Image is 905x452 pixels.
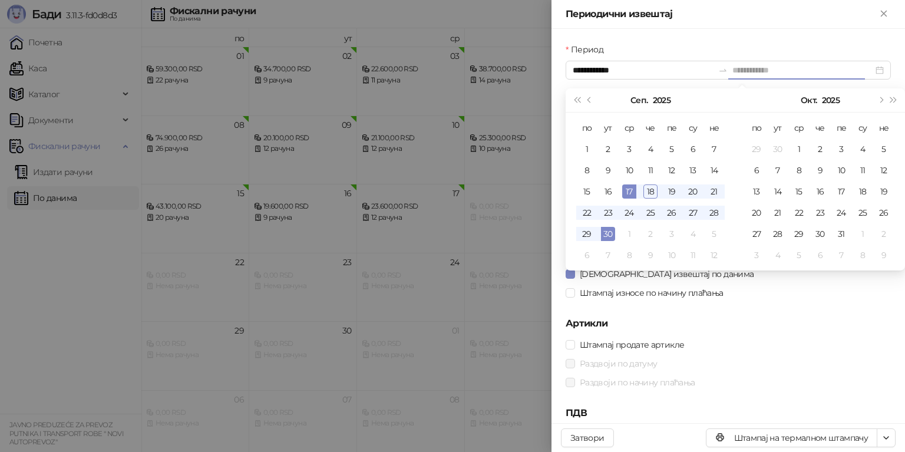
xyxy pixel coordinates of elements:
[877,227,891,241] div: 2
[834,206,848,220] div: 24
[661,245,682,266] td: 2025-10-10
[622,227,636,241] div: 1
[703,117,725,138] th: не
[771,248,785,262] div: 4
[643,248,658,262] div: 9
[767,202,788,223] td: 2025-10-21
[703,223,725,245] td: 2025-10-05
[767,223,788,245] td: 2025-10-28
[707,248,721,262] div: 12
[583,88,596,112] button: Претходни месец (PageUp)
[682,181,703,202] td: 2025-09-20
[831,138,852,160] td: 2025-10-03
[767,160,788,181] td: 2025-10-07
[682,160,703,181] td: 2025-09-13
[576,223,597,245] td: 2025-09-29
[703,181,725,202] td: 2025-09-21
[665,227,679,241] div: 3
[856,206,870,220] div: 25
[749,248,764,262] div: 3
[767,117,788,138] th: ут
[788,245,810,266] td: 2025-11-05
[575,376,699,389] span: Раздвоји по начину плаћања
[576,181,597,202] td: 2025-09-15
[643,142,658,156] div: 4
[834,142,848,156] div: 3
[566,406,891,420] h5: ПДВ
[813,227,827,241] div: 30
[877,184,891,199] div: 19
[566,43,610,56] label: Период
[771,206,785,220] div: 21
[718,65,728,75] span: swap-right
[661,223,682,245] td: 2025-10-03
[686,184,700,199] div: 20
[749,142,764,156] div: 29
[746,117,767,138] th: по
[640,181,661,202] td: 2025-09-18
[630,88,648,112] button: Изабери месец
[873,202,894,223] td: 2025-10-26
[566,316,891,331] h5: Артикли
[575,357,662,370] span: Раздвоји по датуму
[566,7,877,21] div: Периодични извештај
[852,160,873,181] td: 2025-10-11
[703,160,725,181] td: 2025-09-14
[682,138,703,160] td: 2025-09-06
[810,223,831,245] td: 2025-10-30
[877,142,891,156] div: 5
[703,245,725,266] td: 2025-10-12
[810,245,831,266] td: 2025-11-06
[877,7,891,21] button: Close
[665,142,679,156] div: 5
[661,202,682,223] td: 2025-09-26
[831,245,852,266] td: 2025-11-07
[813,163,827,177] div: 9
[640,160,661,181] td: 2025-09-11
[640,202,661,223] td: 2025-09-25
[834,184,848,199] div: 17
[597,181,619,202] td: 2025-09-16
[887,88,900,112] button: Следећа година (Control + right)
[771,163,785,177] div: 7
[852,202,873,223] td: 2025-10-25
[792,163,806,177] div: 8
[831,181,852,202] td: 2025-10-17
[749,227,764,241] div: 27
[718,65,728,75] span: to
[580,184,594,199] div: 15
[575,268,758,281] span: [DEMOGRAPHIC_DATA] извештај по данима
[576,138,597,160] td: 2025-09-01
[597,245,619,266] td: 2025-10-07
[852,117,873,138] th: су
[686,227,700,241] div: 4
[622,163,636,177] div: 10
[856,142,870,156] div: 4
[640,245,661,266] td: 2025-10-09
[831,223,852,245] td: 2025-10-31
[873,181,894,202] td: 2025-10-19
[856,163,870,177] div: 11
[856,184,870,199] div: 18
[703,138,725,160] td: 2025-09-07
[771,184,785,199] div: 14
[874,88,887,112] button: Следећи месец (PageDown)
[580,206,594,220] div: 22
[619,117,640,138] th: ср
[640,223,661,245] td: 2025-10-02
[852,181,873,202] td: 2025-10-18
[686,163,700,177] div: 13
[792,142,806,156] div: 1
[643,206,658,220] div: 25
[813,206,827,220] div: 23
[703,202,725,223] td: 2025-09-28
[661,160,682,181] td: 2025-09-12
[877,163,891,177] div: 12
[746,160,767,181] td: 2025-10-06
[788,138,810,160] td: 2025-10-01
[788,181,810,202] td: 2025-10-15
[580,142,594,156] div: 1
[707,184,721,199] div: 21
[622,184,636,199] div: 17
[771,227,785,241] div: 28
